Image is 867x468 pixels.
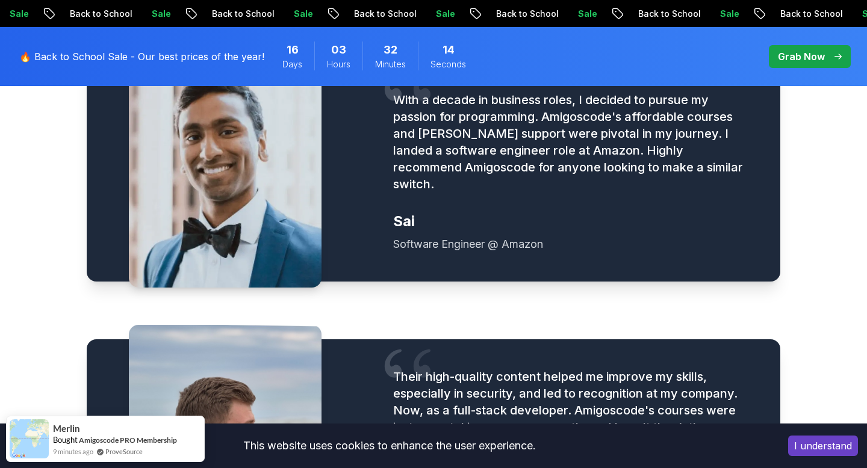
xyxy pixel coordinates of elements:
span: 14 Seconds [443,42,455,58]
p: Grab Now [778,49,825,64]
p: Sale [419,8,458,20]
span: Hours [327,58,350,70]
p: Sale [561,8,600,20]
p: Back to School [53,8,135,20]
p: Back to School [337,8,419,20]
span: 9 minutes ago [53,446,93,457]
div: Sai [393,212,751,231]
span: Bought [53,435,78,445]
div: Software Engineer @ Amazon [393,236,751,253]
img: Sai testimonial [129,57,322,288]
p: Their high-quality content helped me improve my skills, especially in security, and led to recogn... [393,368,751,452]
a: Amigoscode PRO Membership [79,436,177,445]
p: Back to School [479,8,561,20]
p: Back to School [763,8,845,20]
span: Minutes [375,58,406,70]
p: Sale [703,8,742,20]
button: Accept cookies [788,436,858,456]
p: Back to School [195,8,277,20]
p: 🔥 Back to School Sale - Our best prices of the year! [19,49,264,64]
span: 16 Days [287,42,299,58]
span: Merlin [53,423,80,434]
p: With a decade in business roles, I decided to pursue my passion for programming. Amigoscode's aff... [393,91,751,192]
p: Back to School [621,8,703,20]
span: Seconds [430,58,466,70]
p: Sale [135,8,173,20]
a: ProveSource [105,446,143,457]
p: Sale [277,8,315,20]
img: provesource social proof notification image [10,419,49,458]
span: 3 Hours [331,42,346,58]
span: Days [282,58,302,70]
div: This website uses cookies to enhance the user experience. [9,433,770,459]
span: 32 Minutes [384,42,397,58]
